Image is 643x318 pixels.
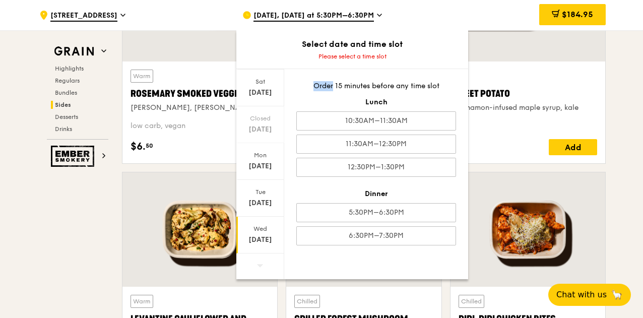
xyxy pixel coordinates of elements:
div: Warm [131,70,153,83]
div: 11:30AM–12:30PM [296,135,456,154]
div: Chilled [294,295,320,308]
span: $184.95 [562,10,593,19]
div: Chilled [459,295,484,308]
div: [DATE] [238,88,283,98]
div: Maple Cinnamon Sweet Potato [376,87,597,101]
span: [STREET_ADDRESS] [50,11,117,22]
div: sarawak black pepper, cinnamon-infused maple syrup, kale [376,103,597,113]
div: 6:30PM–7:30PM [296,226,456,245]
button: Chat with us🦙 [548,284,631,306]
div: Wed [238,225,283,233]
div: 5:30PM–6:30PM [296,203,456,222]
div: Sat [238,78,283,86]
span: Regulars [55,77,80,84]
div: Add [549,139,597,155]
div: Tue [238,188,283,196]
div: 10:30AM–11:30AM [296,111,456,131]
span: 50 [146,142,153,150]
div: [DATE] [238,161,283,171]
span: Bundles [55,89,77,96]
span: Drinks [55,125,72,133]
span: Desserts [55,113,78,120]
div: Mon [238,151,283,159]
div: [PERSON_NAME], [PERSON_NAME], cherry tomato [131,103,351,113]
div: [DATE] [238,124,283,135]
div: low carb, vegan [131,121,351,131]
span: 🦙 [611,289,623,301]
div: Dinner [296,189,456,199]
span: Sides [55,101,71,108]
div: Closed [238,114,283,122]
img: Grain web logo [51,42,97,60]
div: Lunch [296,97,456,107]
img: Ember Smokery web logo [51,146,97,167]
div: Please select a time slot [236,52,468,60]
div: [DATE] [238,235,283,245]
span: $6. [131,139,146,154]
span: Highlights [55,65,84,72]
span: Chat with us [556,289,607,301]
div: Rosemary Smoked Veggies [131,87,351,101]
div: Select date and time slot [236,38,468,50]
div: [DATE] [238,198,283,208]
div: Order 15 minutes before any time slot [296,81,456,91]
span: [DATE], [DATE] at 5:30PM–6:30PM [253,11,374,22]
div: 12:30PM–1:30PM [296,158,456,177]
div: Warm [131,295,153,308]
div: vegan [376,121,597,131]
